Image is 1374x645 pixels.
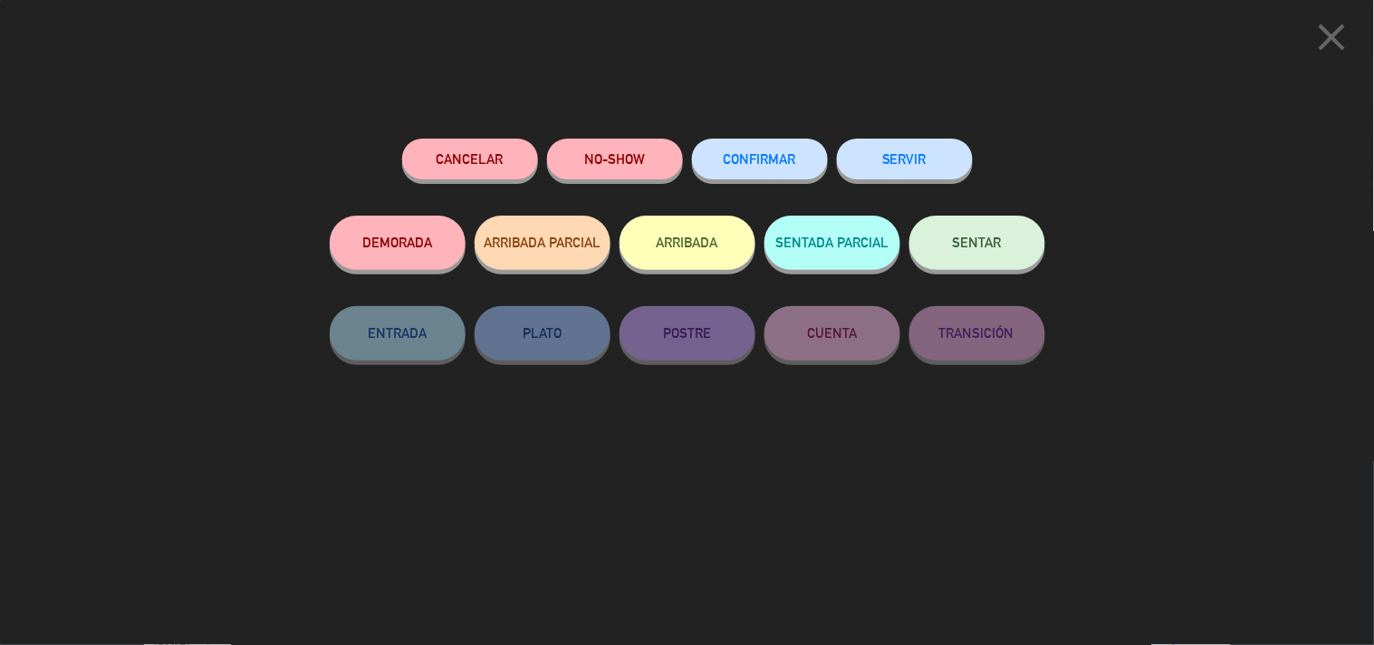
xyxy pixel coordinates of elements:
[837,139,973,179] button: SERVIR
[764,306,900,361] button: CUENTA
[330,306,466,361] button: ENTRADA
[330,216,466,270] button: DEMORADA
[484,235,601,250] span: ARRIBADA PARCIAL
[692,139,828,179] button: CONFIRMAR
[724,151,796,167] span: CONFIRMAR
[953,235,1002,250] span: SENTAR
[909,306,1045,361] button: TRANSICIÓN
[402,139,538,179] button: Cancelar
[1310,14,1355,60] i: close
[475,216,610,270] button: ARRIBADA PARCIAL
[547,139,683,179] button: NO-SHOW
[1304,14,1360,67] button: close
[620,306,755,361] button: POSTRE
[620,216,755,270] button: ARRIBADA
[475,306,610,361] button: PLATO
[764,216,900,270] button: SENTADA PARCIAL
[909,216,1045,270] button: SENTAR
